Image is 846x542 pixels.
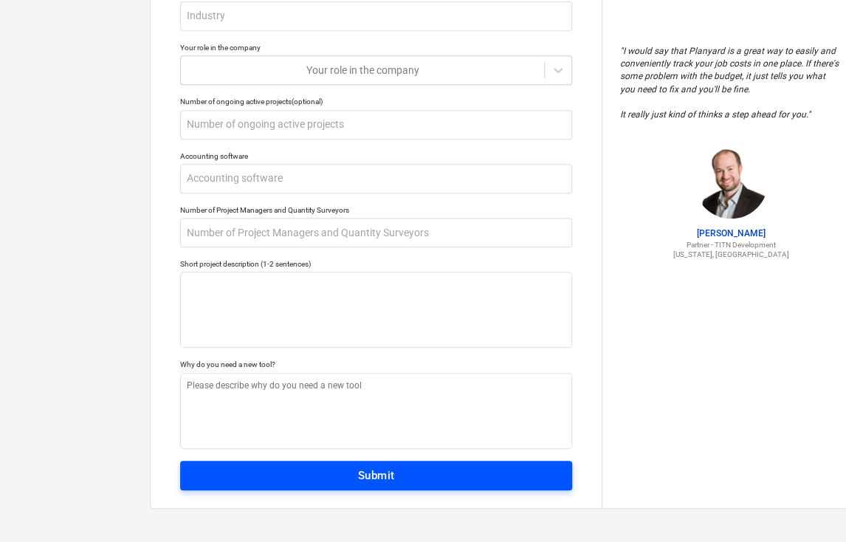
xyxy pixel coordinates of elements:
p: [US_STATE], [GEOGRAPHIC_DATA] [620,250,842,259]
input: Number of Project Managers and Quantity Surveyors [180,218,572,247]
img: Jordan Cohen [694,145,768,219]
div: Pokalbio valdiklis [772,471,846,542]
p: Partner - TITN Development [620,240,842,250]
div: Why do you need a new tool? [180,360,572,369]
p: " I would say that Planyard is a great way to easily and conveniently track your job costs in one... [620,45,842,121]
p: [PERSON_NAME] [620,227,842,240]
input: Industry [180,1,572,31]
div: Accounting software [180,151,572,161]
iframe: Chat Widget [772,471,846,542]
div: Short project description (1-2 sentences) [180,259,572,269]
div: Number of ongoing active projects (optional) [180,97,572,106]
input: Accounting software [180,164,572,193]
button: Submit [180,461,572,490]
div: Submit [358,466,395,485]
div: Your role in the company [180,43,572,52]
input: Number of ongoing active projects [180,110,572,140]
div: Number of Project Managers and Quantity Surveyors [180,205,572,215]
